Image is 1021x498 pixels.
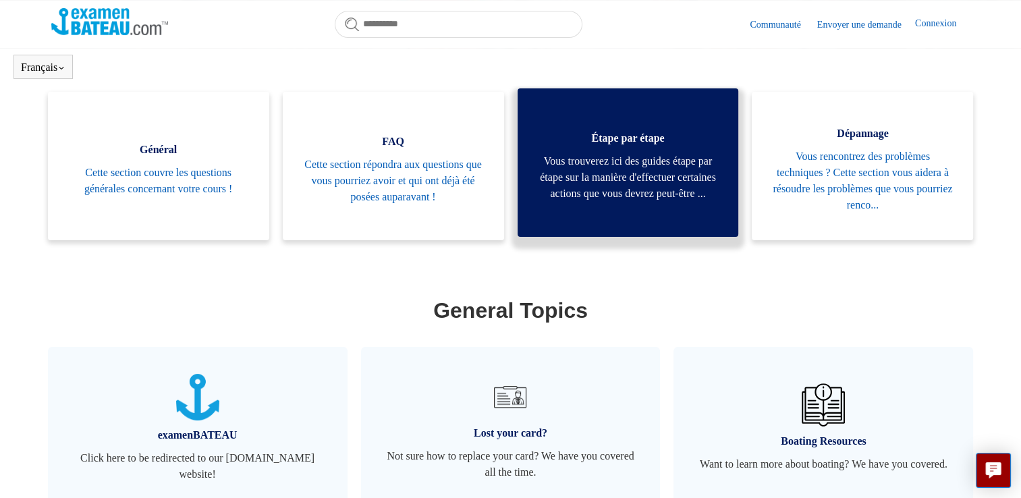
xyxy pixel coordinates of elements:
a: Communauté [750,18,814,32]
button: Live chat [976,453,1011,488]
span: Dépannage [772,126,953,142]
span: Vous trouverez ici des guides étape par étape sur la manière d'effectuer certaines actions que vo... [538,153,719,202]
span: Étape par étape [538,130,719,146]
a: Envoyer une demande [817,18,915,32]
input: Rechercher [335,11,582,38]
span: Boating Resources [694,433,953,449]
img: 01JTNN85WSQ5FQ6HNXPDSZ7SRA [176,374,219,420]
a: Dépannage Vous rencontrez des problèmes techniques ? Cette section vous aidera à résoudre les pro... [752,92,973,240]
span: Lost your card? [381,425,640,441]
span: Cette section répondra aux questions que vous pourriez avoir et qui ont déjà été posées auparavant ! [303,157,484,205]
span: FAQ [303,134,484,150]
img: 01JHREV2E6NG3DHE8VTG8QH796 [802,383,845,426]
span: Want to learn more about boating? We have you covered. [694,456,953,472]
a: FAQ Cette section répondra aux questions que vous pourriez avoir et qui ont déjà été posées aupar... [283,92,504,240]
a: Connexion [915,16,970,32]
h1: General Topics [51,294,970,327]
span: examenBATEAU [68,427,327,443]
a: Étape par étape Vous trouverez ici des guides étape par étape sur la manière d'effectuer certaine... [518,88,739,237]
span: Vous rencontrez des problèmes techniques ? Cette section vous aidera à résoudre les problèmes que... [772,148,953,213]
span: Cette section couvre les questions générales concernant votre cours ! [68,165,249,197]
span: Général [68,142,249,158]
span: Click here to be redirected to our [DOMAIN_NAME] website! [68,450,327,482]
img: Page d’accueil du Centre d’aide Examen Bateau [51,8,168,35]
a: Général Cette section couvre les questions générales concernant votre cours ! [48,92,269,240]
span: Not sure how to replace your card? We have you covered all the time. [381,448,640,480]
img: 01JRG6G4NA4NJ1BVG8MJM761YH [489,375,532,418]
button: Français [21,61,65,74]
